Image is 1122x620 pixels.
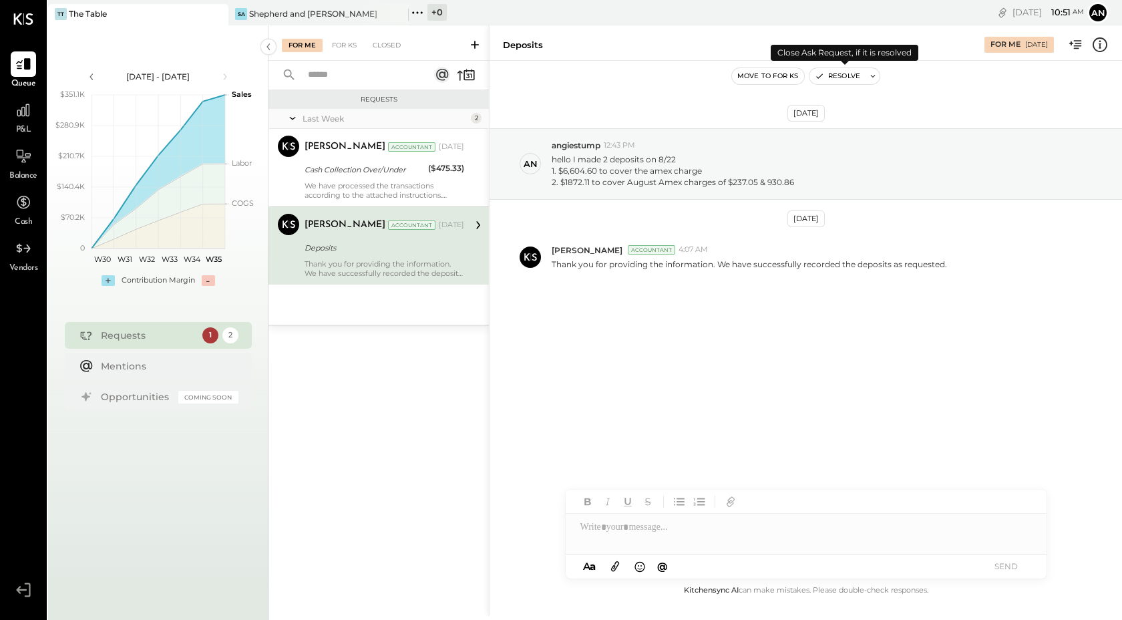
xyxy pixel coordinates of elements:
div: Deposits [305,241,460,255]
text: $351.1K [60,90,85,99]
div: Accountant [388,220,435,230]
div: Accountant [388,142,435,152]
div: Accountant [628,245,675,255]
div: Shepherd and [PERSON_NAME] [249,8,377,19]
text: W33 [161,255,177,264]
div: copy link [996,5,1009,19]
div: Coming Soon [178,391,238,404]
text: COGS [232,198,254,208]
div: Close Ask Request, if it is resolved [771,45,918,61]
text: Sales [232,90,252,99]
text: Labor [232,158,252,168]
span: Balance [9,170,37,182]
div: 2 [222,327,238,343]
div: We have processed the transactions according to the attached instructions. However, we require fu... [305,181,464,200]
a: P&L [1,98,46,136]
a: Balance [1,144,46,182]
div: Contribution Margin [122,275,195,286]
div: [DATE] [787,210,825,227]
span: [PERSON_NAME] [552,245,622,256]
span: 4:07 AM [679,245,708,255]
text: W31 [118,255,132,264]
button: Unordered List [671,493,688,510]
text: 0 [80,243,85,253]
span: a [590,560,596,573]
button: Add URL [722,493,739,510]
div: [PERSON_NAME] [305,218,385,232]
text: $140.4K [57,182,85,191]
div: Last Week [303,113,467,124]
div: Closed [366,39,407,52]
button: @ [653,558,672,575]
text: $210.7K [58,151,85,160]
button: Underline [619,493,636,510]
div: [DATE] [787,105,825,122]
text: W32 [139,255,155,264]
a: Vendors [1,236,46,275]
div: Requests [101,329,196,342]
button: an [1087,2,1109,23]
div: 1. $6,604.60 to cover the amex charge [552,165,794,176]
div: ($475.33) [428,162,464,175]
div: Thank you for providing the information. We have successfully recorded the deposits as requested. [305,259,464,278]
button: SEND [980,557,1033,575]
div: Opportunities [101,390,172,404]
div: Sa [235,8,247,20]
span: P&L [16,124,31,136]
text: $280.9K [55,120,85,130]
div: Mentions [101,359,232,373]
div: For Me [990,39,1020,50]
span: Cash [15,216,32,228]
div: TT [55,8,67,20]
div: 2. $1872.11 to cover August Amex charges of $237.05 & 930.86 [552,176,794,188]
button: Aa [579,559,600,574]
span: 12:43 PM [604,140,635,151]
span: angiestump [552,140,600,151]
a: Queue [1,51,46,90]
div: Requests [275,95,482,104]
div: + [102,275,115,286]
span: Vendors [9,263,38,275]
text: W35 [206,255,222,264]
div: [DATE] - [DATE] [102,71,215,82]
div: 2 [471,113,482,124]
div: The Table [69,8,107,19]
a: Cash [1,190,46,228]
button: Strikethrough [639,493,657,510]
div: [DATE] [439,220,464,230]
text: $70.2K [61,212,85,222]
button: Bold [579,493,596,510]
div: - [202,275,215,286]
p: Thank you for providing the information. We have successfully recorded the deposits as requested. [552,259,947,270]
text: W30 [94,255,111,264]
button: Move to for ks [732,68,804,84]
div: [DATE] [1012,6,1084,19]
button: Ordered List [691,493,708,510]
div: [DATE] [439,142,464,152]
button: Resolve [809,68,866,84]
span: Queue [11,78,36,90]
div: an [524,158,538,170]
div: + 0 [427,4,447,21]
div: [DATE] [1025,40,1048,49]
div: [PERSON_NAME] [305,140,385,154]
div: For KS [325,39,363,52]
div: 1 [202,327,218,343]
text: W34 [183,255,200,264]
button: Italic [599,493,616,510]
div: For Me [282,39,323,52]
span: @ [657,560,668,573]
p: hello I made 2 deposits on 8/22 [552,154,794,188]
div: Cash Collection Over/Under [305,163,424,176]
div: Deposits [503,39,543,51]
